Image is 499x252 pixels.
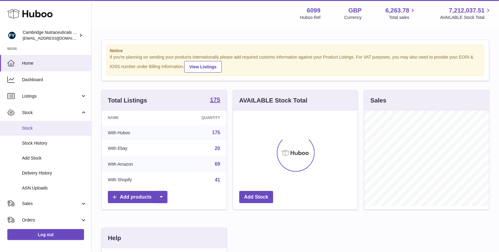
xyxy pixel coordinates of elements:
th: Name [102,111,170,125]
h3: AVAILABLE Stock Total [239,96,307,105]
img: huboo@camnutra.com [7,31,17,40]
h3: Total Listings [108,96,147,105]
div: If you're planning on sending your products internationally please add required customs informati... [110,54,481,73]
a: Add Stock [239,191,273,203]
span: AVAILABLE Stock Total [440,15,492,20]
a: View Listings [184,61,222,73]
span: ASN Uploads [22,185,87,191]
span: Stock [22,125,87,131]
span: Sales [22,201,80,207]
strong: Notice [110,48,481,54]
div: Cambridge Nutraceuticals Ltd [23,30,78,41]
span: [EMAIL_ADDRESS][DOMAIN_NAME] [23,36,90,41]
h3: Sales [370,96,386,105]
a: 7,212,037.51 AVAILABLE Stock Total [440,6,492,20]
td: With Shopify [102,172,170,188]
div: Huboo Ref [300,15,321,20]
strong: 175 [210,97,220,103]
span: Delivery History [22,170,87,176]
span: Listings [22,93,80,99]
a: 175 [212,130,220,135]
h3: Help [108,234,121,242]
strong: 6099 [307,6,321,15]
td: With Ebay [102,141,170,157]
span: 6,263.78 [386,6,409,15]
th: Quantity [170,111,226,125]
div: Currency [344,15,362,20]
span: Home [22,60,87,66]
a: 41 [215,177,220,182]
td: With Amazon [102,156,170,172]
a: Log out [7,229,84,240]
span: Stock [22,110,80,116]
span: Dashboard [22,77,87,83]
span: Stock History [22,140,87,146]
span: Total sales [389,15,416,20]
span: 7,212,037.51 [449,6,485,15]
a: 175 [210,97,220,104]
strong: GBP [348,6,361,15]
a: 20 [215,146,220,151]
a: 69 [215,161,220,167]
a: 6,263.78 Total sales [386,6,416,20]
span: Add Stock [22,155,87,161]
span: Orders [22,217,80,223]
a: Add products [108,191,167,203]
td: With Huboo [102,125,170,141]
